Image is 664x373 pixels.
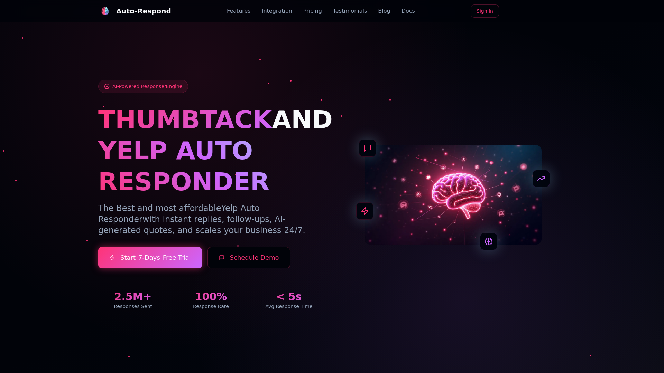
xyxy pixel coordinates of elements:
[501,4,569,19] iframe: Sign in with Google Button
[333,7,367,15] a: Testimonials
[207,247,290,268] button: Schedule Demo
[98,303,168,310] div: Responses Sent
[262,7,292,15] a: Integration
[254,290,324,303] div: < 5s
[98,135,324,197] h1: YELP AUTO RESPONDER
[272,105,333,134] span: AND
[303,7,322,15] a: Pricing
[138,253,160,262] span: 7-Days
[378,7,390,15] a: Blog
[98,247,202,268] a: Start7-DaysFree Trial
[227,7,251,15] a: Features
[98,203,260,224] span: Yelp Auto Responder
[101,7,109,15] img: Auto-Respond Logo
[254,303,324,310] div: Avg Response Time
[402,7,415,15] a: Docs
[98,290,168,303] div: 2.5M+
[116,6,171,16] div: Auto-Respond
[98,105,272,134] span: THUMBTACK
[112,83,182,90] span: AI-Powered Response Engine
[176,290,246,303] div: 100%
[365,145,542,245] img: AI Neural Network Brain
[471,4,499,18] a: Sign In
[176,303,246,310] div: Response Rate
[98,203,324,236] p: The Best and most affordable with instant replies, follow-ups, AI-generated quotes, and scales yo...
[98,4,171,18] a: Auto-Respond LogoAuto-Respond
